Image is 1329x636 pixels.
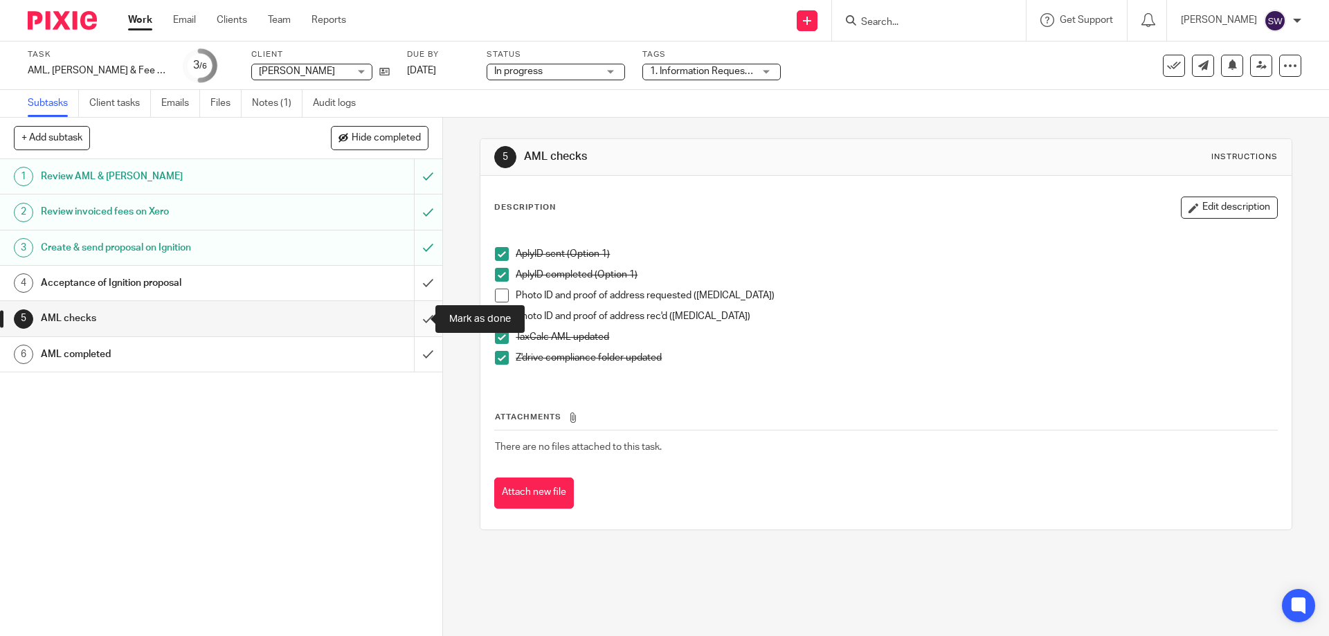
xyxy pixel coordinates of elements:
[494,66,543,76] span: In progress
[14,273,33,293] div: 4
[494,146,516,168] div: 5
[28,11,97,30] img: Pixie
[161,90,200,117] a: Emails
[1181,13,1257,27] p: [PERSON_NAME]
[28,49,166,60] label: Task
[494,478,574,509] button: Attach new file
[407,49,469,60] label: Due by
[251,49,390,60] label: Client
[41,166,280,187] h1: Review AML & [PERSON_NAME]
[495,442,662,452] span: There are no files attached to this task.
[516,309,1276,323] p: Photo ID and proof of address rec'd ([MEDICAL_DATA])
[14,203,33,222] div: 2
[407,66,436,75] span: [DATE]
[313,90,366,117] a: Audit logs
[1264,10,1286,32] img: svg%3E
[1060,15,1113,25] span: Get Support
[28,90,79,117] a: Subtasks
[41,308,280,329] h1: AML checks
[193,57,207,73] div: 3
[516,330,1276,344] p: TaxCalc AML updated
[199,62,207,70] small: /6
[14,167,33,186] div: 1
[41,201,280,222] h1: Review invoiced fees on Xero
[650,66,759,76] span: 1. Information Requested
[173,13,196,27] a: Email
[14,126,90,149] button: + Add subtask
[28,64,166,78] div: AML, LoE &amp; Fee renewal
[252,90,302,117] a: Notes (1)
[41,344,280,365] h1: AML completed
[217,13,247,27] a: Clients
[311,13,346,27] a: Reports
[268,13,291,27] a: Team
[524,149,916,164] h1: AML checks
[128,13,152,27] a: Work
[28,64,166,78] div: AML, [PERSON_NAME] & Fee renewal
[642,49,781,60] label: Tags
[41,273,280,293] h1: Acceptance of Ignition proposal
[14,309,33,329] div: 5
[210,90,242,117] a: Files
[516,247,1276,261] p: AplyID sent (Option 1)
[860,17,984,29] input: Search
[41,237,280,258] h1: Create & send proposal on Ignition
[331,126,428,149] button: Hide completed
[487,49,625,60] label: Status
[516,351,1276,365] p: Z'drive compliance folder updated
[259,66,335,76] span: [PERSON_NAME]
[1181,197,1278,219] button: Edit description
[495,413,561,421] span: Attachments
[516,289,1276,302] p: Photo ID and proof of address requested ([MEDICAL_DATA])
[494,202,556,213] p: Description
[14,238,33,257] div: 3
[352,133,421,144] span: Hide completed
[89,90,151,117] a: Client tasks
[1211,152,1278,163] div: Instructions
[14,345,33,364] div: 6
[516,268,1276,282] p: AplyID completed (Option 1)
